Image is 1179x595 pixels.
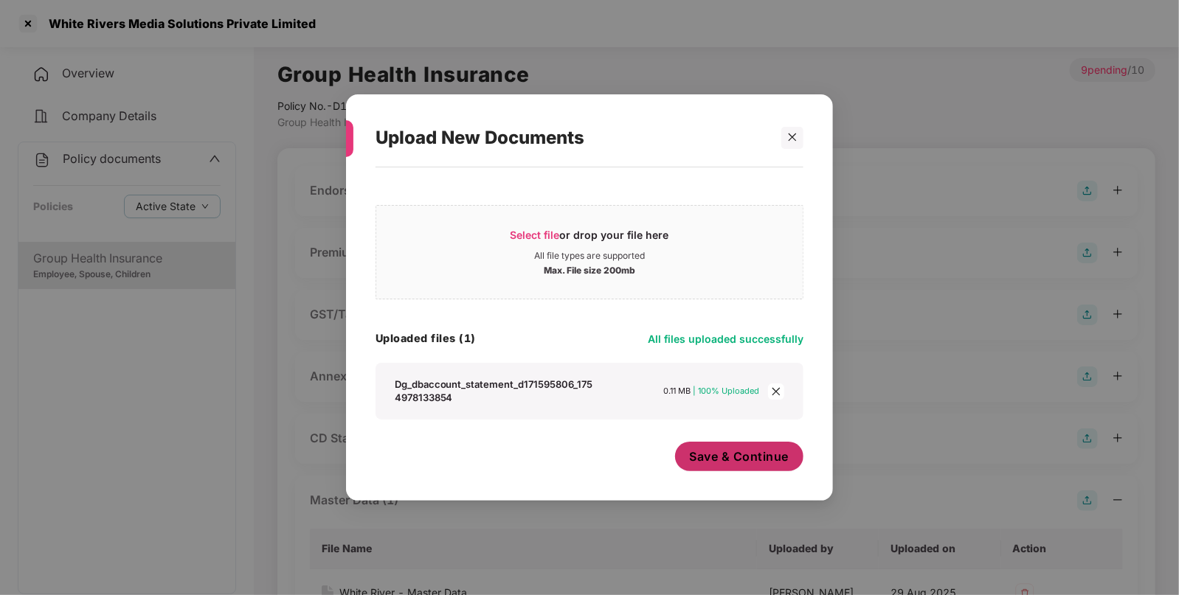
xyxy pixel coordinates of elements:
h4: Uploaded files (1) [376,331,476,346]
span: Save & Continue [690,448,789,464]
div: or drop your file here [511,228,669,250]
span: Select file [511,229,560,241]
span: Select fileor drop your file hereAll file types are supportedMax. File size 200mb [376,217,803,288]
span: | 100% Uploaded [694,386,760,396]
span: 0.11 MB [664,386,691,396]
div: All file types are supported [534,250,645,262]
div: Max. File size 200mb [544,262,635,276]
span: close [787,132,798,142]
div: Upload New Documents [376,109,768,167]
div: Dg_dbaccount_statement_d171595806_1754978133854 [395,377,595,404]
span: All files uploaded successfully [648,333,803,345]
button: Save & Continue [675,442,804,471]
span: close [768,383,784,400]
